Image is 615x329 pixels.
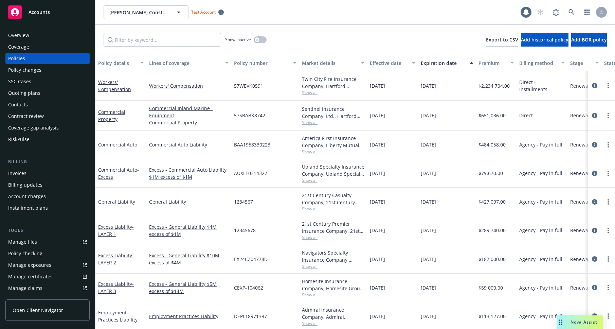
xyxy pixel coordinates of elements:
[104,33,221,47] input: Filter by keyword...
[299,55,367,71] button: Market details
[591,312,599,320] a: circleInformation
[8,65,41,75] div: Policy changes
[421,198,436,205] span: [DATE]
[591,141,599,149] a: circleInformation
[8,76,31,87] div: SSC Cases
[521,33,568,47] button: Add historical policy
[302,163,364,177] div: Upland Specialty Insurance Company, Upland Specialty Insurance Company, Brown & Riding Insurance ...
[149,313,229,320] a: Employment Practices Liability
[98,281,134,294] span: - LAYER 3
[478,256,506,263] span: $187,000.00
[591,82,599,90] a: circleInformation
[570,198,590,205] span: Renewal
[98,281,134,294] a: Excess Liability
[478,198,506,205] span: $427,097.00
[5,283,90,294] a: Manage claims
[591,255,599,263] a: circleInformation
[8,168,26,179] div: Invoices
[8,30,29,41] div: Overview
[98,79,131,92] a: Workers' Compensation
[5,179,90,190] a: Billing updates
[549,5,563,19] a: Report a Bug
[8,260,51,271] div: Manage exposures
[5,53,90,64] a: Policies
[5,168,90,179] a: Invoices
[5,271,90,282] a: Manage certificates
[225,37,251,42] span: Show inactive
[98,167,139,180] a: Commercial Auto
[149,119,229,126] a: Commercial Property
[302,292,364,298] span: Show all
[370,256,385,263] span: [DATE]
[519,284,562,291] span: Agency - Pay in full
[234,59,289,67] div: Policy number
[98,109,125,122] a: Commercial Property
[519,141,562,148] span: Agency - Pay in full
[302,135,364,149] div: America First Insurance Company, Liberty Mutual
[149,141,229,148] a: Commercial Auto Liability
[8,122,59,133] div: Coverage gap analysis
[370,284,385,291] span: [DATE]
[5,88,90,99] a: Quoting plans
[478,82,510,89] span: $2,234,704.00
[8,191,46,202] div: Account charges
[29,10,50,15] span: Accounts
[570,170,590,177] span: Renewal
[5,41,90,52] a: Coverage
[604,141,612,149] a: more
[149,105,229,119] a: Commercial Inland Marine - Equipment
[5,99,90,110] a: Contacts
[5,76,90,87] a: SSC Cases
[302,235,364,240] span: Show all
[5,30,90,41] a: Overview
[421,170,436,177] span: [DATE]
[604,169,612,177] a: more
[302,149,364,155] span: Show all
[570,59,591,67] div: Stage
[604,255,612,263] a: more
[5,191,90,202] a: Account charges
[5,111,90,122] a: Contract review
[302,249,364,263] div: Navigators Specialty Insurance Company, Hartford Insurance Group, Brown & Riding Insurance Servic...
[565,5,578,19] a: Search
[234,141,270,148] span: BAA1958330223
[370,112,385,119] span: [DATE]
[8,248,42,259] div: Policy checking
[519,227,562,234] span: Agency - Pay in full
[8,179,42,190] div: Billing updates
[604,226,612,235] a: more
[302,177,364,183] span: Show all
[591,226,599,235] a: circleInformation
[478,112,506,119] span: $651,036.00
[5,260,90,271] a: Manage exposures
[8,271,53,282] div: Manage certificates
[149,223,229,238] a: Excess - General Liability $4M excess of $1M
[8,99,28,110] div: Contacts
[591,198,599,206] a: circleInformation
[302,220,364,235] div: 21st Century Premier Insurance Company, 21st Century Insurance Group, RT Specialty Insurance Serv...
[5,203,90,213] a: Installment plans
[604,82,612,90] a: more
[421,141,436,148] span: [DATE]
[370,198,385,205] span: [DATE]
[234,112,265,119] span: 57SBABK8742
[519,112,533,119] span: Direct
[234,198,253,205] span: 1234567
[370,141,385,148] span: [DATE]
[98,252,134,266] span: - LAYER 2
[604,312,612,320] a: more
[517,55,567,71] button: Billing method
[521,36,568,43] span: Add historical policy
[8,203,48,213] div: Installment plans
[570,141,590,148] span: Renewal
[5,227,90,234] div: Tools
[8,237,37,247] div: Manage files
[571,33,607,47] button: Add BOR policy
[557,315,565,329] div: Drag to move
[98,252,134,266] a: Excess Liability
[421,313,436,320] span: [DATE]
[302,306,364,321] div: Admiral Insurance Company, Admiral Insurance Group ([PERSON_NAME] Corporation), CRC Group
[98,141,137,148] a: Commercial Auto
[149,280,229,295] a: Excess - General Liability $5M excess of $14M
[486,36,518,43] span: Export to CSV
